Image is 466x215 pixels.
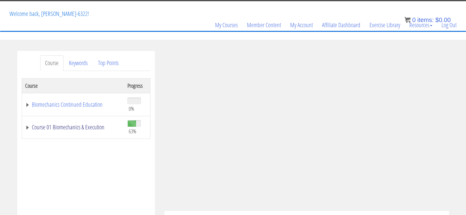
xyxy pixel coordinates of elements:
a: Biomechanics Continued Education [25,102,121,108]
p: Welcome back, [PERSON_NAME]-6322! [5,2,93,26]
span: 63% [129,128,136,135]
span: items: [417,17,434,23]
span: 0% [129,105,134,112]
a: My Account [286,10,317,40]
a: Log Out [437,10,461,40]
a: Course 01 Biomechanics & Execution [25,124,121,130]
a: My Courses [210,10,242,40]
a: Resources [405,10,437,40]
th: Course [22,78,124,93]
span: $ [435,17,439,23]
bdi: 0.00 [435,17,451,23]
a: Keywords [64,55,93,71]
img: icon11.png [404,17,411,23]
span: 0 [412,17,415,23]
a: Exercise Library [365,10,405,40]
a: Affiliate Dashboard [317,10,365,40]
a: Course [40,55,63,71]
a: Top Points [93,55,123,71]
a: Member Content [242,10,286,40]
th: Progress [124,78,150,93]
a: 0 items: $0.00 [404,17,451,23]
